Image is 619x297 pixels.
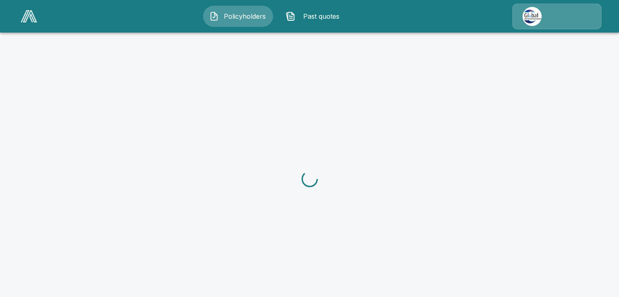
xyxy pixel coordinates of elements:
[523,7,542,26] img: Agency Icon
[203,6,273,27] button: Policyholders IconPolicyholders
[209,11,219,21] img: Policyholders Icon
[512,4,602,29] a: Agency Icon
[280,6,350,27] button: Past quotes IconPast quotes
[299,11,343,21] span: Past quotes
[222,11,267,21] span: Policyholders
[21,10,37,22] img: AA Logo
[286,11,295,21] img: Past quotes Icon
